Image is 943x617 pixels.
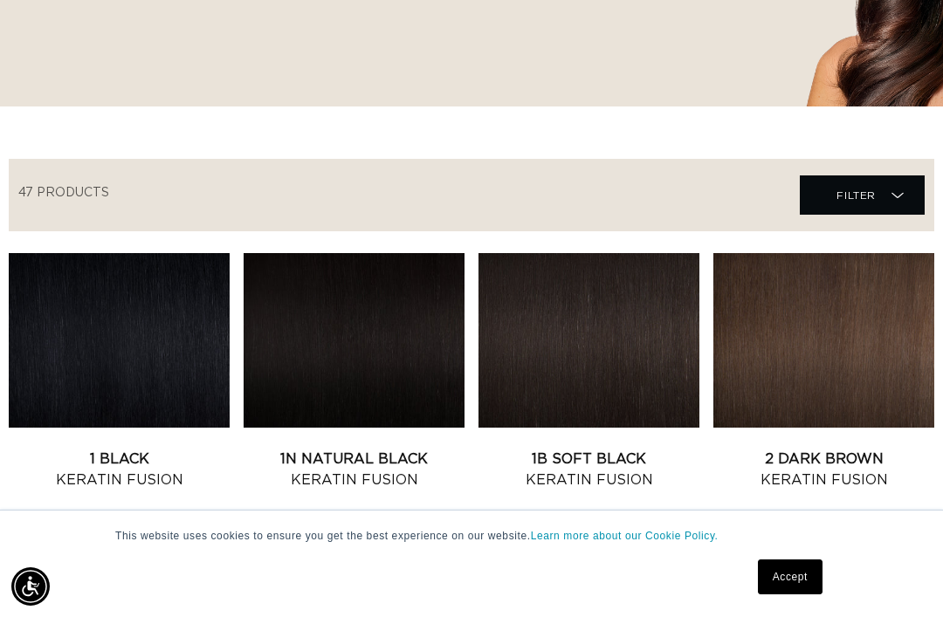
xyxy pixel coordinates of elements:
[115,528,828,544] p: This website uses cookies to ensure you get the best experience on our website.
[18,187,109,199] span: 47 products
[244,449,465,490] a: 1N Natural Black Keratin Fusion
[478,449,699,490] a: 1B Soft Black Keratin Fusion
[758,559,823,594] a: Accept
[11,567,50,606] div: Accessibility Menu
[713,449,934,490] a: 2 Dark Brown Keratin Fusion
[531,530,719,542] a: Learn more about our Cookie Policy.
[9,449,230,490] a: 1 Black Keratin Fusion
[836,179,876,212] span: Filter
[800,175,925,215] summary: Filter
